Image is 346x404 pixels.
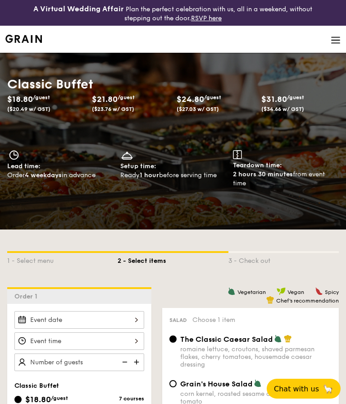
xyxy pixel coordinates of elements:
span: /guest [51,395,68,401]
span: ($34.66 w/ GST) [261,106,304,112]
span: $24.80 [177,94,204,104]
span: Lead time: [7,162,41,170]
input: Grain's House Saladcorn kernel, roasted sesame dressing, cherry tomato [169,380,177,387]
a: RSVP here [191,14,222,22]
span: Setup time: [120,162,156,170]
h4: A Virtual Wedding Affair [33,4,124,14]
input: $18.80/guest($20.49 w/ GST)7 coursesMin 40 guests [14,396,22,403]
input: Number of guests [14,353,144,371]
div: Ready before serving time [120,171,226,180]
img: icon-vegetarian.fe4039eb.svg [274,335,282,343]
img: icon-teardown.65201eee.svg [233,150,242,159]
strong: 2 hours 30 minutes [233,170,293,178]
span: $18.80 [7,94,33,104]
span: Salad [169,317,187,323]
span: Spicy [325,289,339,295]
button: Chat with us🦙 [267,379,341,399]
a: Logotype [5,35,42,43]
span: Classic Buffet [14,382,59,390]
div: 3 - Check out [228,253,339,266]
img: icon-dish.430c3a2e.svg [120,150,134,160]
div: Order in advance [7,171,113,180]
span: ($27.03 w/ GST) [177,106,219,112]
span: $21.80 [92,94,118,104]
span: /guest [287,94,304,101]
span: Order 1 [14,293,41,300]
img: icon-add.58712e84.svg [131,353,144,371]
span: Grain's House Salad [180,380,253,388]
div: from event time [233,170,339,188]
img: icon-vegetarian.fe4039eb.svg [254,379,262,387]
span: ($23.76 w/ GST) [92,106,134,112]
img: icon-chef-hat.a58ddaea.svg [266,296,274,304]
span: /guest [118,94,135,101]
strong: 4 weekdays [25,171,62,179]
img: icon-reduce.1d2dbef1.svg [117,353,131,371]
span: Vegan [287,289,304,295]
img: icon-chef-hat.a58ddaea.svg [284,335,292,343]
div: 1 - Select menu [7,253,118,266]
span: Choose 1 item [192,316,235,324]
h1: Classic Buffet [7,76,339,92]
span: The Classic Caesar Salad [180,335,273,344]
span: ($20.49 w/ GST) [7,106,50,112]
span: /guest [33,94,50,101]
img: icon-spicy.37a8142b.svg [315,287,323,295]
img: icon-vegetarian.fe4039eb.svg [228,287,236,295]
img: icon-hamburger-menu.db5d7e83.svg [331,35,341,45]
div: romaine lettuce, croutons, shaved parmesan flakes, cherry tomatoes, housemade caesar dressing [180,345,332,368]
div: 2 - Select items [118,253,228,266]
span: Chat with us [274,385,319,393]
div: Plan the perfect celebration with us, all in a weekend, without stepping out the door. [29,4,317,22]
img: icon-clock.2db775ea.svg [7,150,21,160]
span: Chef's recommendation [276,298,339,304]
input: The Classic Caesar Saladromaine lettuce, croutons, shaved parmesan flakes, cherry tomatoes, house... [169,335,177,343]
div: 7 courses [79,395,144,402]
span: /guest [204,94,221,101]
span: Vegetarian [237,289,266,295]
span: Teardown time: [233,161,282,169]
img: Grain [5,35,42,43]
img: icon-vegan.f8ff3823.svg [277,287,286,295]
strong: 1 hour [140,171,159,179]
input: Event time [14,332,144,350]
span: $31.80 [261,94,287,104]
input: Event date [14,311,144,329]
span: 🦙 [323,384,333,394]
